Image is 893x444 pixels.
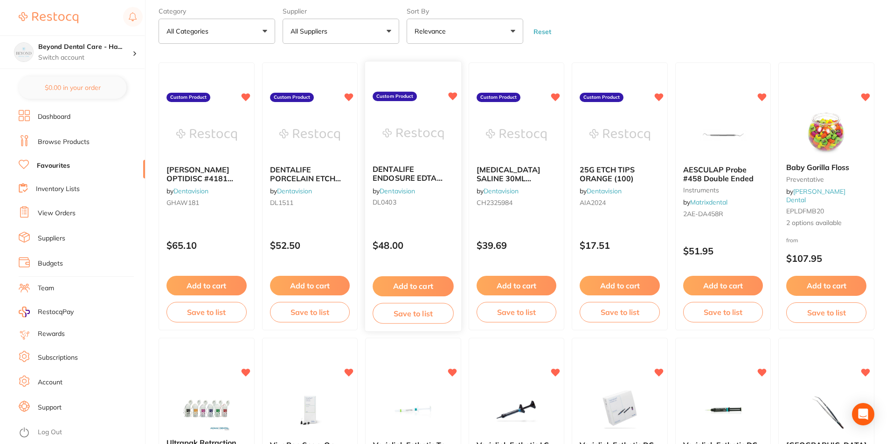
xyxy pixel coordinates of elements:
span: by [786,187,845,204]
button: Save to list [373,303,453,324]
a: Team [38,284,54,293]
a: Dashboard [38,112,70,122]
label: Custom Product [580,93,623,102]
p: $39.69 [477,240,557,251]
img: Variolink Esthetic Try-In 1.7g [383,387,443,433]
span: EPLDFMB20 [786,207,824,215]
img: RestocqPay [19,307,30,317]
span: AIA2024 [580,198,606,207]
a: Browse Products [38,137,90,147]
button: Relevance [407,19,523,44]
b: DENTALIFE ENDOSURE EDTA CLEAR CETRIMIDE 15% 1.25L [373,165,453,183]
span: by [580,187,622,195]
button: Save to list [683,302,763,322]
a: Dentavision [380,187,415,195]
a: Suppliers [38,234,65,243]
span: 25G ETCH TIPS ORANGE (100) [580,165,635,183]
label: Custom Product [373,92,417,101]
button: Add to cart [580,276,660,295]
button: Add to cart [477,276,557,295]
span: 2AE-DA458R [683,210,723,218]
button: Save to list [786,302,866,323]
img: Baby Gorilla Floss [796,109,857,156]
span: RestocqPay [38,307,74,317]
span: [PERSON_NAME] OPTIDISC #4181 COARSE MEDIUM RED 9.6MM (100) [166,165,233,200]
img: Variolink Esthetic DC System Kits [589,387,650,433]
a: Budgets [38,259,63,268]
a: Dentavision [277,187,312,195]
span: by [683,198,727,206]
img: DENTALIFE PORCELAIN ETCH 9.6% (2 X 2.5ML) [279,111,340,158]
span: DL1511 [270,198,293,207]
a: Dentavision [587,187,622,195]
p: Switch account [38,53,132,62]
button: Add to cart [270,276,350,295]
b: AESCULAP Probe #458 Double Ended [683,165,763,183]
a: Rewards [38,329,65,339]
b: SODIUM CHLORIDE SALINE 30ML SACHETS 0.9% (75) [477,165,557,183]
span: by [270,187,312,195]
div: Open Intercom Messenger [852,403,874,425]
span: by [477,187,519,195]
p: $65.10 [166,240,247,251]
span: 2 options available [786,219,866,228]
p: $17.51 [580,240,660,251]
button: All Suppliers [283,19,399,44]
button: $0.00 in your order [19,76,126,99]
b: 25G ETCH TIPS ORANGE (100) [580,165,660,183]
small: instruments [683,186,763,194]
span: DENTALIFE ENDOSURE EDTA CLEAR CETRIMIDE 15% 1.25L [373,165,442,200]
img: KERR OPTIDISC #4181 COARSE MEDIUM RED 9.6MM (100) [176,111,237,158]
a: Favourites [37,161,70,171]
p: All Suppliers [291,27,331,36]
img: Nova Tweezers College Serrated [796,387,857,433]
span: CH2325984 [477,198,512,207]
label: Custom Product [477,93,520,102]
label: Supplier [283,7,399,15]
img: 25G ETCH TIPS ORANGE (100) [589,111,650,158]
label: Category [159,7,275,15]
a: Matrixdental [690,198,727,206]
img: Variolink Esthetic LC 2g [486,387,547,433]
button: Log Out [19,425,142,440]
h4: Beyond Dental Care - Hamilton [38,42,132,52]
img: VivaPen Snap-On Cannulas for Adhese Universal [279,387,340,433]
b: Baby Gorilla Floss [786,163,866,171]
img: Beyond Dental Care - Hamilton [14,43,33,61]
a: Log Out [38,428,62,437]
a: [PERSON_NAME] Dental [786,187,845,204]
button: Add to cart [373,276,453,296]
small: preventative [786,176,866,183]
span: AESCULAP Probe #458 Double Ended [683,165,754,183]
img: Variolink Esthetic DC 5g [693,387,754,433]
button: Save to list [580,302,660,322]
button: Add to cart [166,276,247,295]
img: Ultrapak Retraction Cord Ultradent [176,384,237,431]
img: Restocq Logo [19,12,78,23]
p: $52.50 [270,240,350,251]
p: $48.00 [373,240,453,251]
img: DENTALIFE ENDOSURE EDTA CLEAR CETRIMIDE 15% 1.25L [382,111,443,158]
span: by [166,187,208,195]
label: Custom Product [166,93,210,102]
button: Save to list [477,302,557,322]
p: $51.95 [683,246,763,256]
button: Reset [531,27,554,36]
p: Relevance [415,27,450,36]
b: KERR OPTIDISC #4181 COARSE MEDIUM RED 9.6MM (100) [166,165,247,183]
p: All Categories [166,27,212,36]
span: from [786,237,798,244]
button: Add to cart [683,276,763,295]
span: DL0403 [373,198,396,207]
button: All Categories [159,19,275,44]
span: DENTALIFE PORCELAIN ETCH 9.6% (2 X 2.5ML) [270,165,341,191]
a: View Orders [38,209,76,218]
span: by [373,187,415,195]
a: RestocqPay [19,307,74,317]
a: Dentavision [173,187,208,195]
img: AESCULAP Probe #458 Double Ended [693,111,754,158]
a: Subscriptions [38,353,78,362]
span: [MEDICAL_DATA] SALINE 30ML SACHETS 0.9% (75) [477,165,548,191]
button: Save to list [166,302,247,322]
label: Custom Product [270,93,314,102]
